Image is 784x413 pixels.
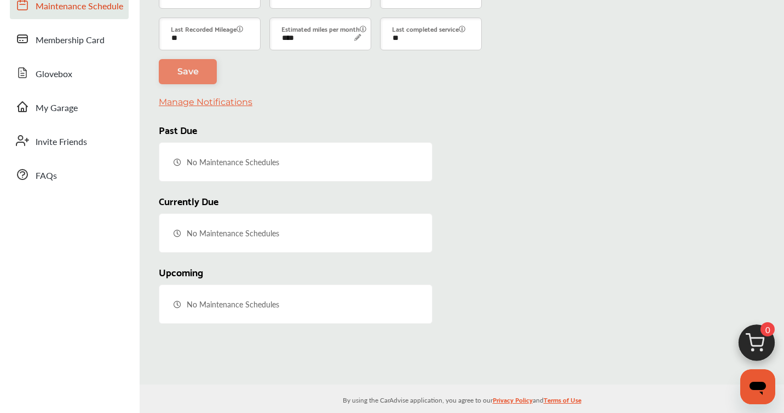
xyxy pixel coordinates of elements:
span: Save [177,66,199,77]
span: Invite Friends [36,135,87,149]
a: FAQs [10,160,129,189]
a: Invite Friends [10,126,129,155]
a: Glovebox [10,59,129,87]
span: Currently Due [159,192,218,209]
span: FAQs [36,169,57,183]
span: Glovebox [36,67,72,82]
a: Terms of Use [544,394,581,411]
label: Estimated miles per month [281,23,366,34]
a: Save [159,59,217,84]
span: Upcoming [159,263,203,280]
span: Past Due [159,121,197,138]
a: Manage Notifications [159,97,252,107]
span: No Maintenance Schedules [185,296,281,312]
iframe: Button to launch messaging window [740,369,775,404]
span: Membership Card [36,33,105,48]
a: Privacy Policy [493,394,533,411]
label: Last Recorded Mileage [171,23,243,34]
span: My Garage [36,101,78,115]
a: Membership Card [10,25,129,53]
p: By using the CarAdvise application, you agree to our and [140,394,784,405]
label: Last completed service [392,23,465,34]
span: 0 [760,322,775,336]
a: My Garage [10,92,129,121]
span: No Maintenance Schedules [185,154,281,170]
img: cart_icon.3d0951e8.svg [730,319,783,372]
span: No Maintenance Schedules [185,225,281,241]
